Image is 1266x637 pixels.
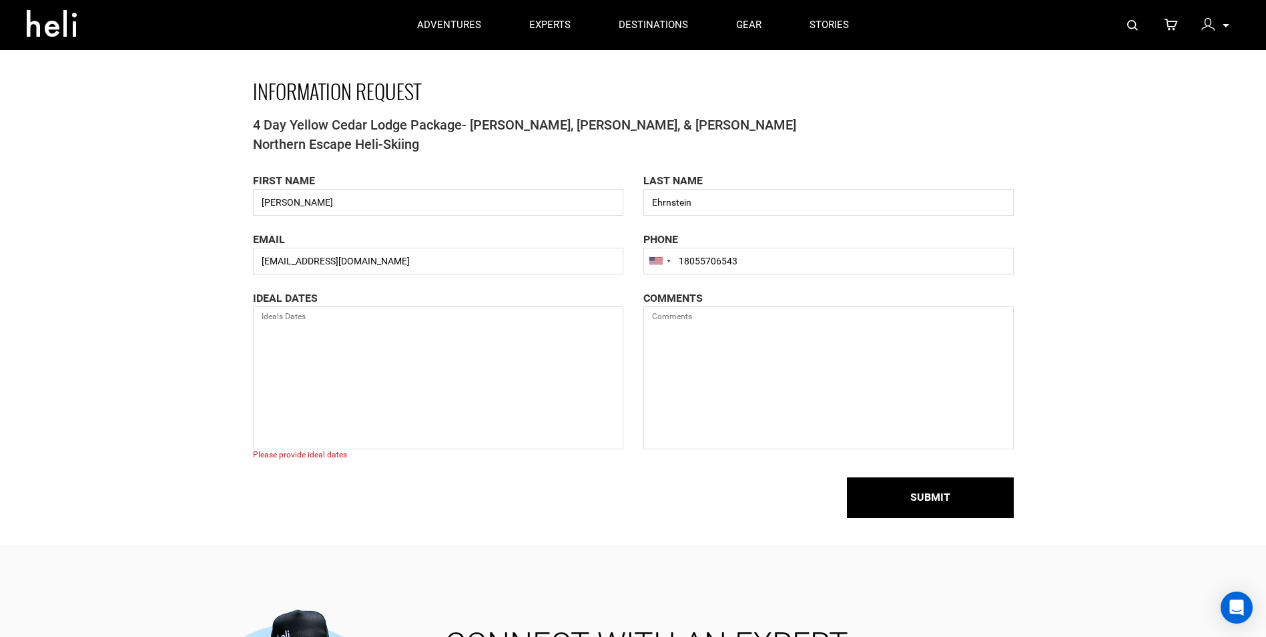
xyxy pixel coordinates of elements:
[643,189,1014,216] input: Last Name
[253,189,623,216] input: First Name
[253,449,623,461] span: Please provide ideal dates
[253,248,623,274] input: Email
[253,80,1014,102] h1: INFORMATION REQUEST
[1201,18,1215,31] img: signin-icon-3x.png
[529,18,571,32] p: experts
[643,174,703,189] label: LAST NAME
[644,248,675,274] div: United States: +1
[253,135,1014,154] span: Northern Escape Heli-Skiing
[1221,592,1253,624] div: Open Intercom Messenger
[643,291,703,306] label: COMMENTS
[643,248,1014,274] input: +1 201-555-0123
[1127,20,1138,31] img: search-bar-icon.svg
[253,291,318,306] label: IDEAL DATES
[417,18,481,32] p: adventures
[253,116,1014,135] span: 4 Day Yellow Cedar Lodge Package- [PERSON_NAME], [PERSON_NAME], & [PERSON_NAME]
[253,174,315,189] label: FIRST NAME
[619,18,688,32] p: destinations
[847,477,1014,518] button: SUBMIT
[253,232,285,248] label: EMAIL
[643,232,678,248] label: PHONE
